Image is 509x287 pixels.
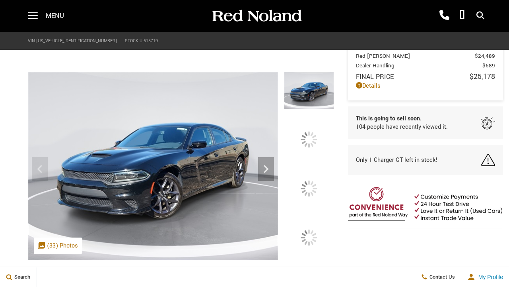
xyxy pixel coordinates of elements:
[28,72,278,260] img: Used 2023 Black Dodge GT image 1
[461,267,509,287] button: Open user profile menu
[211,9,302,23] img: Red Noland Auto Group
[356,62,495,69] a: Dealer Handling $689
[125,38,140,44] span: Stock:
[356,52,475,60] span: Red [PERSON_NAME]
[12,273,30,281] span: Search
[140,38,158,44] span: UI615719
[356,72,470,81] span: Final Price
[475,52,495,60] span: $24,489
[34,238,82,254] div: (33) Photos
[28,38,36,44] span: VIN:
[284,72,334,110] img: Used 2023 Black Dodge GT image 1
[356,62,482,69] span: Dealer Handling
[356,156,437,164] span: Only 1 Charger GT left in stock!
[356,114,448,123] span: This is going to sell soon.
[356,71,495,82] a: Final Price $25,178
[475,274,503,280] span: My Profile
[470,71,495,82] span: $25,178
[356,82,495,90] a: Details
[482,62,495,69] span: $689
[258,157,274,181] div: Next
[427,273,455,281] span: Contact Us
[356,52,495,60] a: Red [PERSON_NAME] $24,489
[356,123,448,131] span: 104 people have recently viewed it.
[36,38,117,44] span: [US_VEHICLE_IDENTIFICATION_NUMBER]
